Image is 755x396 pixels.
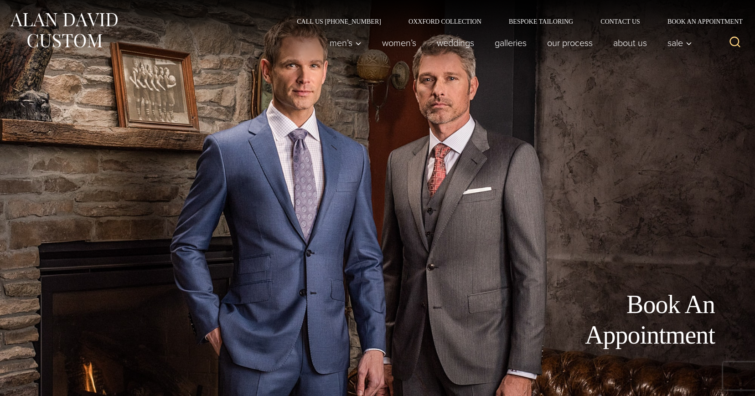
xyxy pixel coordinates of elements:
[320,34,697,52] nav: Primary Navigation
[603,34,657,52] a: About Us
[485,34,537,52] a: Galleries
[495,18,587,25] a: Bespoke Tailoring
[427,34,485,52] a: weddings
[283,18,746,25] nav: Secondary Navigation
[667,38,692,47] span: Sale
[724,32,746,54] button: View Search Form
[283,18,395,25] a: Call Us [PHONE_NUMBER]
[510,289,715,350] h1: Book An Appointment
[395,18,495,25] a: Oxxford Collection
[330,38,362,47] span: Men’s
[587,18,654,25] a: Contact Us
[537,34,603,52] a: Our Process
[654,18,746,25] a: Book an Appointment
[9,10,119,51] img: Alan David Custom
[372,34,427,52] a: Women’s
